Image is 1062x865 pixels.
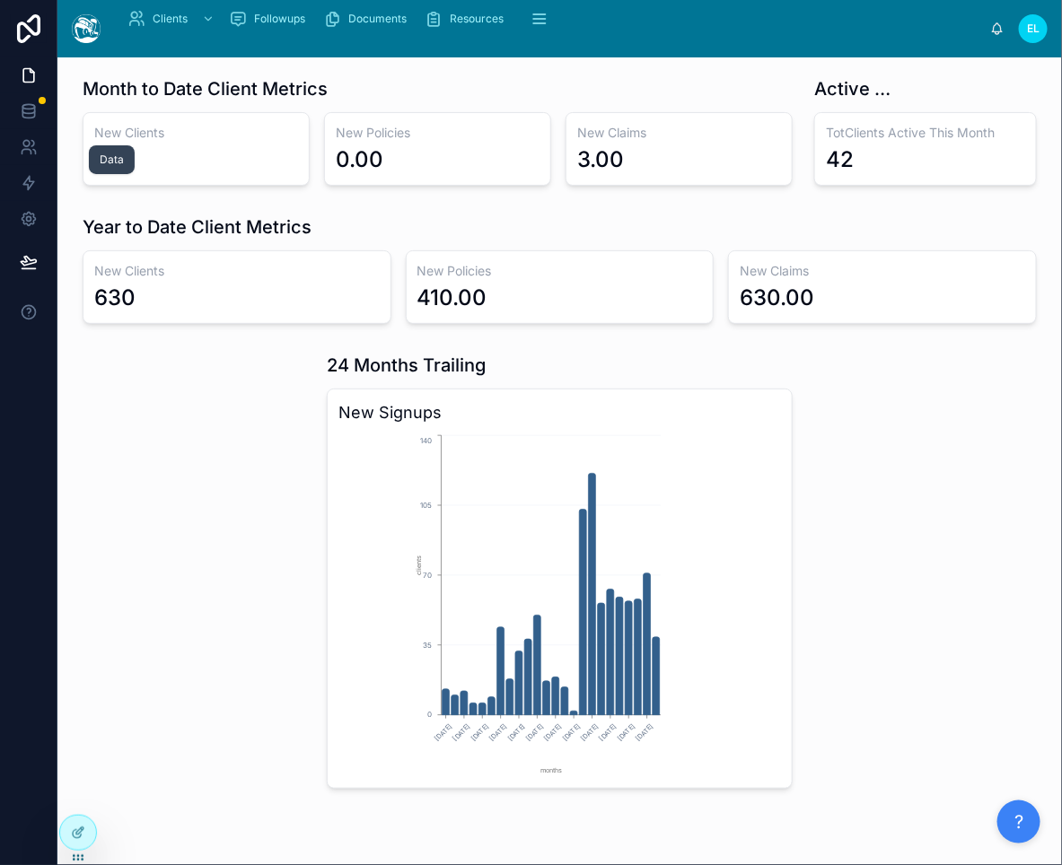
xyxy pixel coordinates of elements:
tspan: clients [415,555,423,575]
div: 630.00 [740,284,814,312]
h1: 24 Months Trailing [327,353,486,378]
div: chart [338,432,782,777]
h3: TotClients Active This Month [826,124,1025,142]
div: 42 [826,145,854,174]
h1: Year to Date Client Metrics [83,214,312,240]
h3: New Signups [338,400,782,425]
span: Resources [450,12,504,26]
tspan: 105 [420,501,432,510]
tspan: 70 [423,571,432,580]
text: [DATE] [542,722,563,743]
div: 3.00 [577,145,624,174]
h3: New Clients [94,124,298,142]
div: Data [100,153,124,167]
div: 410.00 [417,284,487,312]
span: EL [1027,22,1040,36]
img: App logo [72,14,101,43]
span: Followups [254,12,305,26]
tspan: 140 [420,436,432,445]
a: Clients [122,3,224,35]
span: Clients [153,12,188,26]
h1: Active Clients [814,76,902,101]
text: [DATE] [470,722,490,743]
a: Documents [318,3,419,35]
h3: New Policies [336,124,540,142]
text: [DATE] [561,722,582,743]
a: Resources [419,3,516,35]
tspan: 35 [423,641,432,650]
text: [DATE] [451,722,471,743]
text: [DATE] [634,722,654,743]
text: [DATE] [579,722,600,743]
text: [DATE] [598,722,619,743]
h3: New Policies [417,262,703,280]
h3: New Clients [94,262,380,280]
div: 0.00 [336,145,383,174]
tspan: months [540,766,562,774]
text: [DATE] [433,722,453,743]
button: ? [997,800,1040,843]
a: Followups [224,3,318,35]
h3: New Claims [577,124,781,142]
h1: Month to Date Client Metrics [83,76,328,101]
tspan: 0 [427,711,432,720]
text: [DATE] [524,722,545,743]
text: [DATE] [506,722,527,743]
h3: New Claims [740,262,1025,280]
text: [DATE] [616,722,636,743]
div: 630 [94,284,136,312]
text: [DATE] [487,722,508,743]
span: Documents [348,12,407,26]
